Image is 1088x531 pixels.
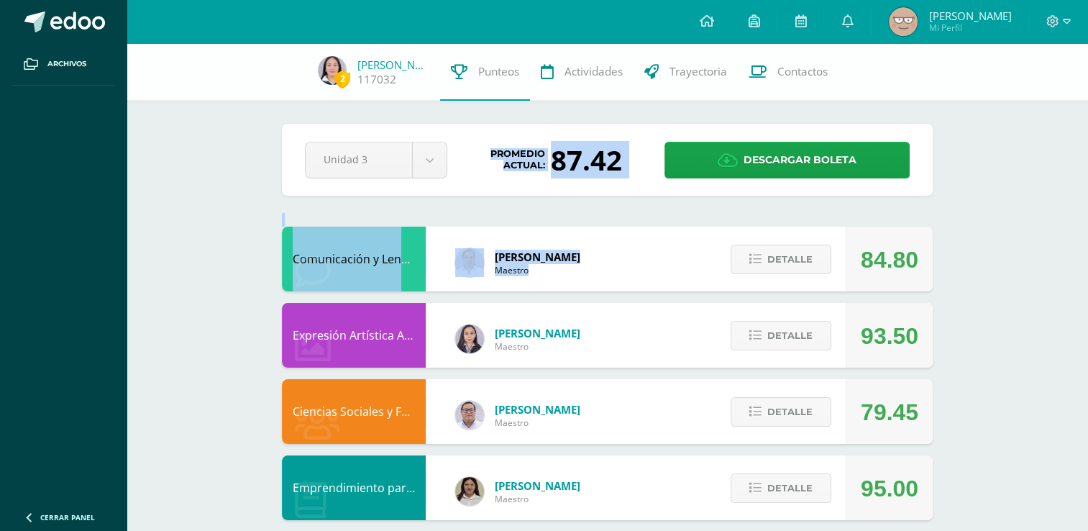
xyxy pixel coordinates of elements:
div: 79.45 [861,380,918,445]
span: Detalle [767,399,813,425]
a: Unidad 3 [306,142,447,178]
button: Detalle [731,245,831,274]
span: Promedio actual: [490,148,545,171]
img: 5778bd7e28cf89dedf9ffa8080fc1cd8.png [455,401,484,430]
span: Maestro [495,340,580,353]
img: 4785388b1e17741ed9c417037a631fa5.png [318,56,347,85]
button: Detalle [731,473,831,503]
div: Comunicación y Lenguaje, Inglés [282,227,426,291]
a: [PERSON_NAME] [357,58,429,72]
span: Detalle [767,322,813,349]
a: Actividades [530,43,634,101]
button: Detalle [731,397,831,427]
a: Contactos [738,43,838,101]
a: Descargar boleta [664,142,910,178]
img: 04fbc0eeb5f5f8cf55eb7ff53337e28b.png [455,248,484,277]
div: Expresión Artística ARTES PLÁSTICAS [282,303,426,368]
span: Maestro [495,264,580,276]
div: Emprendimiento para la Productividad [282,455,426,520]
img: cc3a47114ec549f5acc0a5e2bcb9fd2f.png [889,7,918,36]
img: 7b13906345788fecd41e6b3029541beb.png [455,477,484,506]
span: [PERSON_NAME] [495,250,580,264]
span: Unidad 3 [324,142,394,176]
span: Detalle [767,475,813,501]
span: Contactos [777,64,828,79]
div: Ciencias Sociales y Formación Ciudadana [282,379,426,444]
a: Archivos [12,43,115,86]
a: 117032 [357,72,396,87]
span: Trayectoria [669,64,727,79]
span: [PERSON_NAME] [495,402,580,417]
div: 95.00 [861,456,918,521]
span: Punteos [478,64,519,79]
span: Cerrar panel [40,512,95,522]
div: 84.80 [861,227,918,292]
span: Descargar boleta [744,142,856,178]
div: 87.42 [551,141,622,178]
span: Archivos [47,58,86,70]
span: [PERSON_NAME] [928,9,1011,23]
button: Detalle [731,321,831,350]
span: Actividades [564,64,623,79]
span: Mi Perfil [928,22,1011,34]
span: Detalle [767,246,813,273]
a: Trayectoria [634,43,738,101]
span: 2 [334,70,350,88]
span: [PERSON_NAME] [495,326,580,340]
span: Maestro [495,417,580,429]
a: Punteos [440,43,530,101]
div: 93.50 [861,304,918,368]
span: [PERSON_NAME] [495,478,580,493]
img: 35694fb3d471466e11a043d39e0d13e5.png [455,324,484,353]
span: Maestro [495,493,580,505]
